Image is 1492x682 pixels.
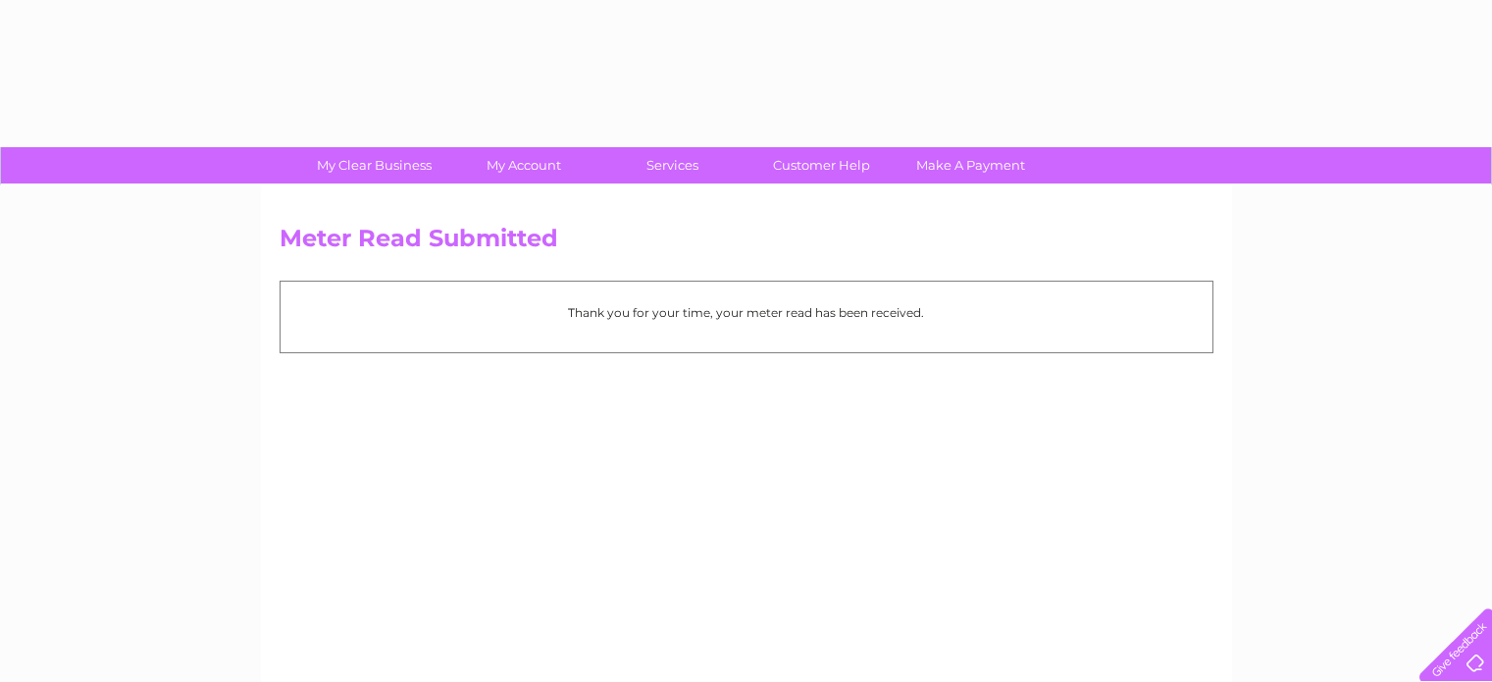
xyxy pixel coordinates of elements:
[592,147,753,184] a: Services
[293,147,455,184] a: My Clear Business
[890,147,1052,184] a: Make A Payment
[280,225,1213,262] h2: Meter Read Submitted
[741,147,902,184] a: Customer Help
[290,303,1203,322] p: Thank you for your time, your meter read has been received.
[442,147,604,184] a: My Account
